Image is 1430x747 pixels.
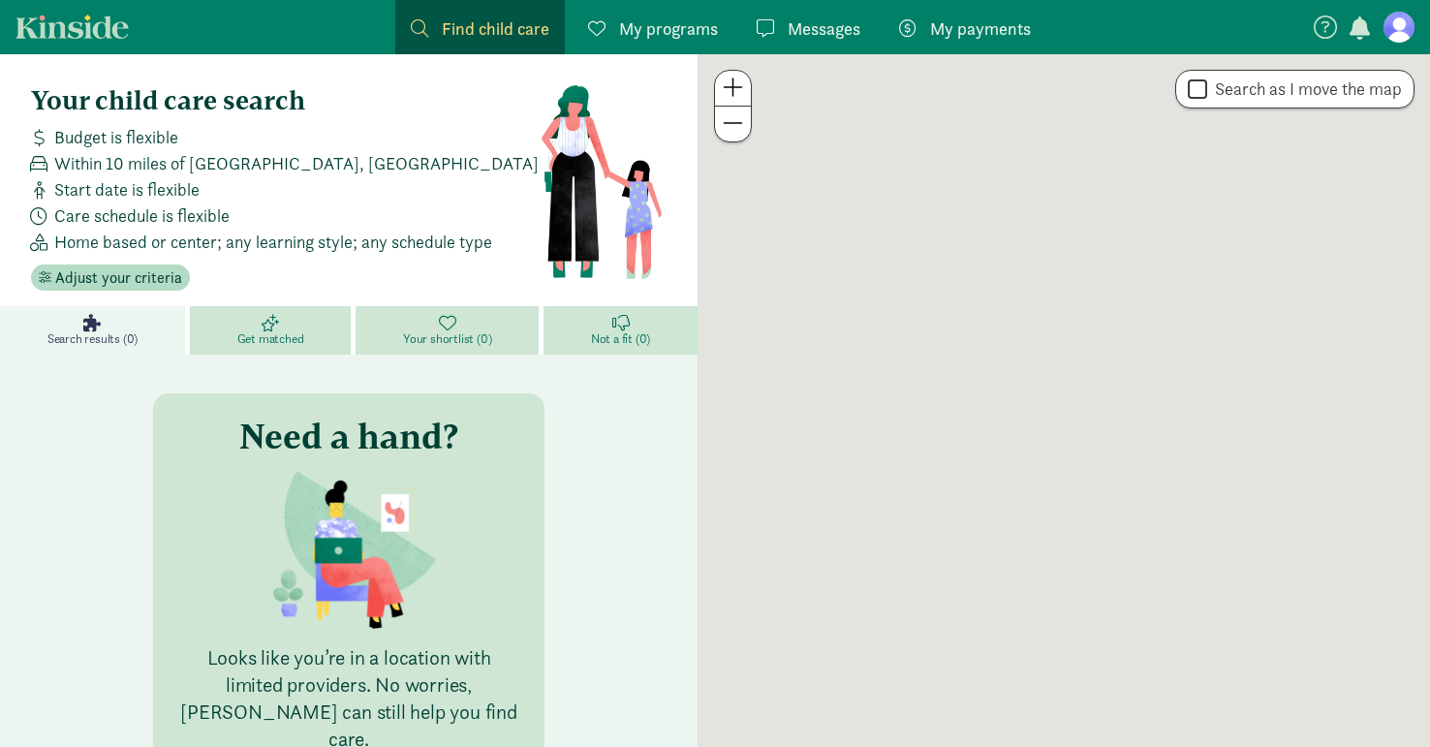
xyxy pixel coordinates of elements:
span: Adjust your criteria [55,266,182,290]
a: Your shortlist (0) [356,306,544,355]
span: Your shortlist (0) [403,331,491,347]
h3: Need a hand? [239,417,458,455]
span: Care schedule is flexible [54,202,230,229]
h4: Your child care search [31,85,540,116]
a: Not a fit (0) [544,306,698,355]
span: My programs [619,16,718,42]
span: Start date is flexible [54,176,200,202]
span: Not a fit (0) [591,331,650,347]
span: My payments [930,16,1031,42]
span: Find child care [442,16,549,42]
span: Search results (0) [47,331,138,347]
span: Home based or center; any learning style; any schedule type [54,229,492,255]
span: Within 10 miles of [GEOGRAPHIC_DATA], [GEOGRAPHIC_DATA] [54,150,539,176]
a: Get matched [190,306,356,355]
span: Messages [788,16,860,42]
a: Kinside [16,15,129,39]
button: Adjust your criteria [31,265,190,292]
label: Search as I move the map [1207,78,1402,101]
span: Budget is flexible [54,124,178,150]
div: Click to see details [1048,385,1081,418]
span: Get matched [237,331,304,347]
